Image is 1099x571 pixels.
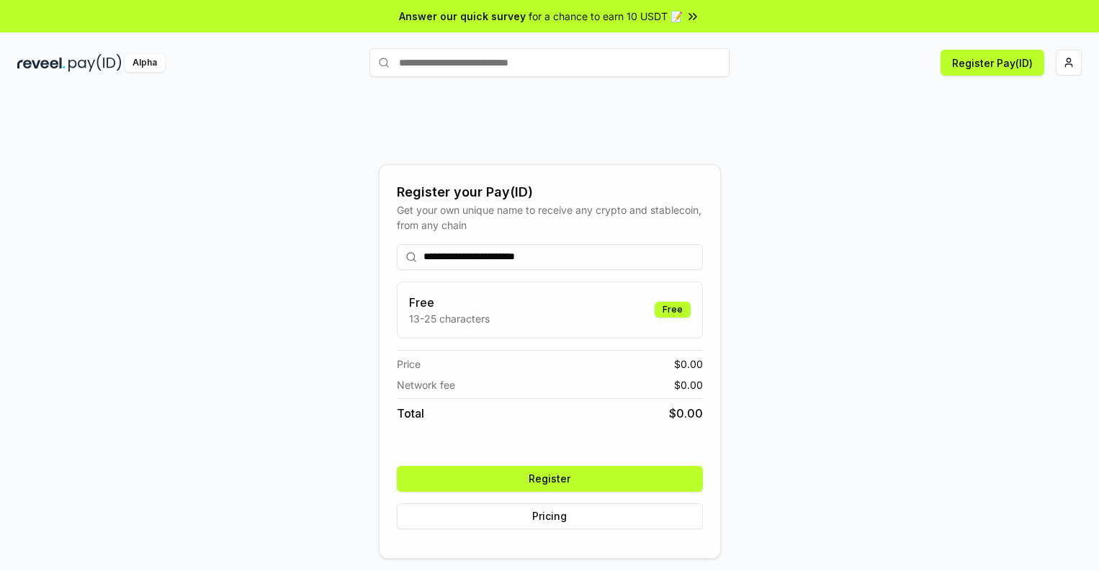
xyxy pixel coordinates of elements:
[409,294,490,311] h3: Free
[669,405,703,422] span: $ 0.00
[397,202,703,233] div: Get your own unique name to receive any crypto and stablecoin, from any chain
[397,405,424,422] span: Total
[674,356,703,372] span: $ 0.00
[397,377,455,392] span: Network fee
[68,54,122,72] img: pay_id
[529,9,683,24] span: for a chance to earn 10 USDT 📝
[397,182,703,202] div: Register your Pay(ID)
[397,503,703,529] button: Pricing
[125,54,165,72] div: Alpha
[397,356,421,372] span: Price
[674,377,703,392] span: $ 0.00
[17,54,66,72] img: reveel_dark
[397,466,703,492] button: Register
[655,302,691,318] div: Free
[941,50,1044,76] button: Register Pay(ID)
[409,311,490,326] p: 13-25 characters
[399,9,526,24] span: Answer our quick survey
